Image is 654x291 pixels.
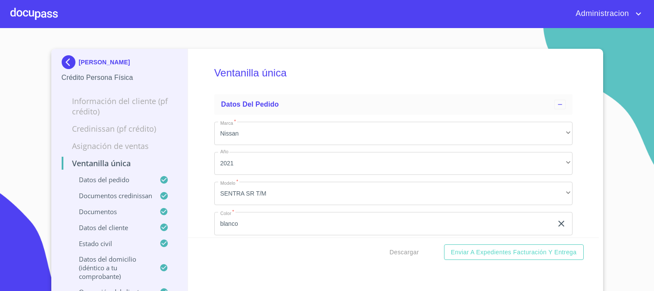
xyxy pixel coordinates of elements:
span: Enviar a Expedientes Facturación y Entrega [451,247,577,258]
p: Credinissan (PF crédito) [62,123,178,134]
div: Datos del pedido [214,94,573,115]
p: Datos del domicilio (idéntico a tu comprobante) [62,255,160,281]
button: Enviar a Expedientes Facturación y Entrega [444,244,584,260]
h5: Ventanilla única [214,55,573,91]
p: Datos del cliente [62,223,160,232]
span: Administracion [569,7,633,21]
div: Nissan [214,122,573,145]
button: account of current user [569,7,644,21]
span: Datos del pedido [221,101,279,108]
p: Documentos CrediNissan [62,191,160,200]
span: Descargar [390,247,419,258]
div: 2021 [214,152,573,175]
p: Asignación de Ventas [62,141,178,151]
p: Estado civil [62,239,160,248]
p: Documentos [62,207,160,216]
img: Docupass spot blue [62,55,79,69]
div: [PERSON_NAME] [62,55,178,73]
p: Ventanilla única [62,158,178,168]
p: Información del cliente (PF crédito) [62,96,178,117]
p: Datos del pedido [62,175,160,184]
button: Descargar [386,244,422,260]
div: SENTRA SR T/M [214,182,573,205]
p: Crédito Persona Física [62,73,178,83]
p: [PERSON_NAME] [79,59,130,66]
button: clear input [556,218,566,229]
